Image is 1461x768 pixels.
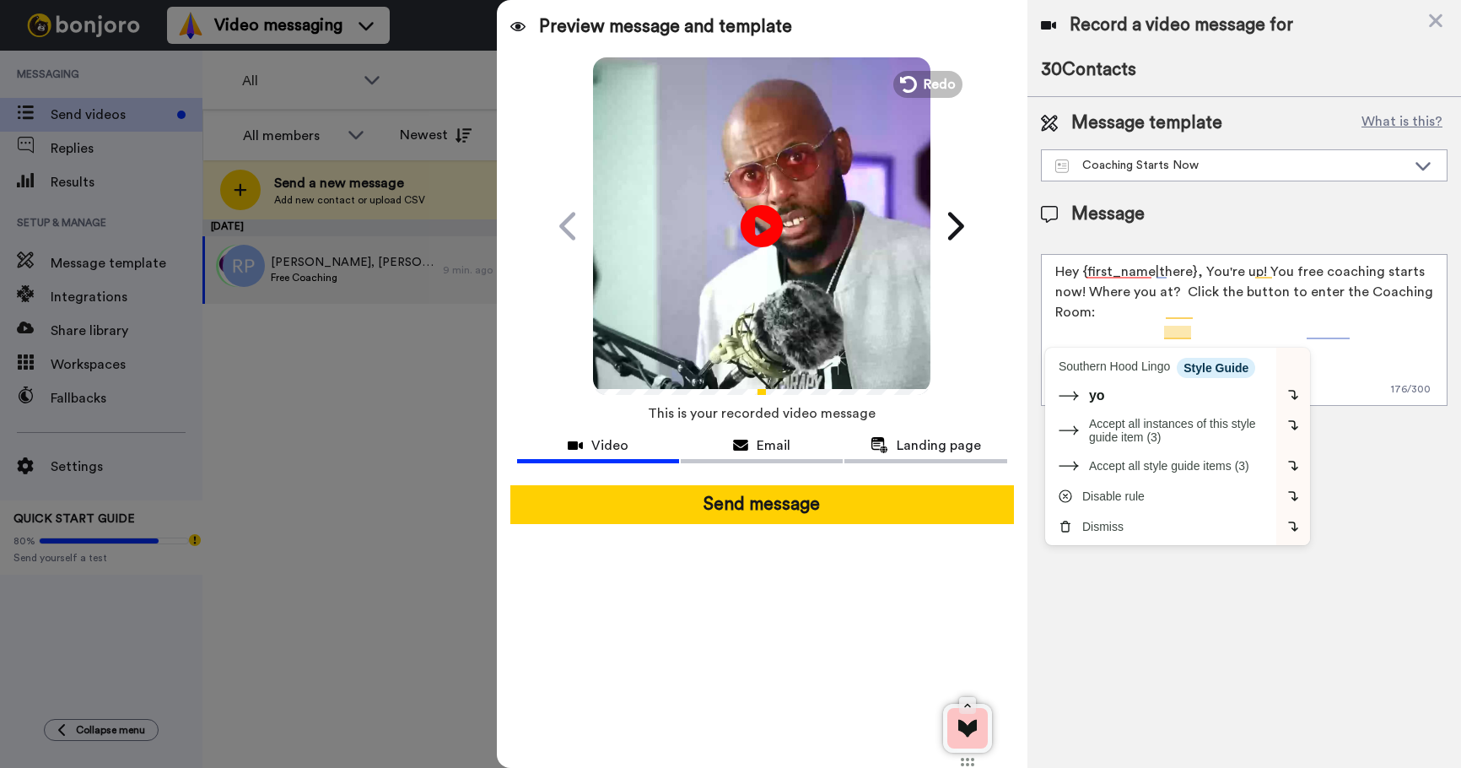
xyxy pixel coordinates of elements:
[1356,111,1448,136] button: What is this?
[510,485,1014,524] button: Send message
[1055,157,1406,174] div: Coaching Starts Now
[1045,412,1276,449] div: Accept all instances of this style guide item (3)
[1041,254,1448,406] textarea: Hey {first_name|there}, You're up! You free coaching starts now! Where you at? Click the button t...
[591,435,628,456] span: Video
[1071,111,1222,136] span: Message template
[897,435,981,456] span: Landing page
[1045,484,1276,508] div: Disable rule
[1045,454,1276,478] div: Accept all style guide items (3)
[1045,515,1276,538] div: Dismiss
[1059,358,1255,378] div: Southern Hood Lingo
[648,395,876,432] span: This is your recorded video message
[1089,388,1105,403] div: yo
[1177,358,1255,378] pwa-badge: Style Guide
[1071,202,1145,227] span: Message
[1055,160,1070,173] img: Message-temps.svg
[757,435,790,456] span: Email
